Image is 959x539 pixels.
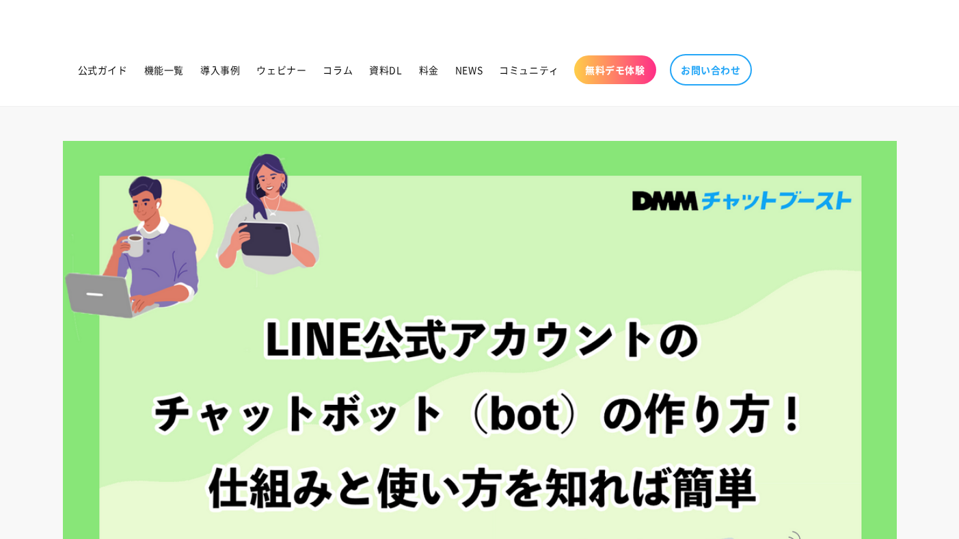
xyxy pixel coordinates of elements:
span: 公式ガイド [78,64,128,76]
a: 料金 [411,55,447,84]
a: 機能一覧 [136,55,192,84]
span: 無料デモ体験 [585,64,645,76]
a: 資料DL [361,55,410,84]
span: お問い合わせ [681,64,741,76]
a: 公式ガイド [70,55,136,84]
span: 資料DL [369,64,402,76]
a: 無料デモ体験 [574,55,656,84]
span: コラム [323,64,353,76]
a: コラム [314,55,361,84]
a: ウェビナー [248,55,314,84]
a: 導入事例 [192,55,248,84]
span: コミュニティ [499,64,559,76]
span: ウェビナー [256,64,306,76]
a: お問い合わせ [670,54,752,86]
a: NEWS [447,55,491,84]
a: コミュニティ [491,55,567,84]
span: NEWS [455,64,483,76]
span: 料金 [419,64,439,76]
span: 導入事例 [200,64,240,76]
span: 機能一覧 [144,64,184,76]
